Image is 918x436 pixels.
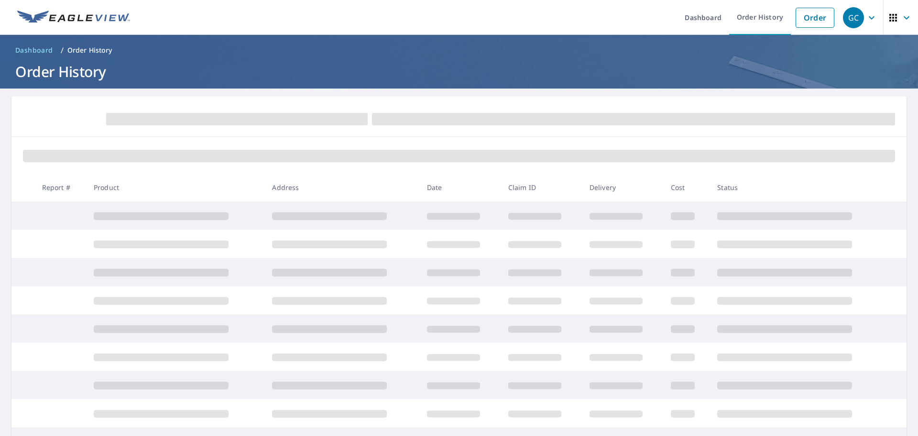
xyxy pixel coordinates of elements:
[796,8,834,28] a: Order
[663,173,710,201] th: Cost
[11,62,907,81] h1: Order History
[17,11,130,25] img: EV Logo
[67,45,112,55] p: Order History
[710,173,888,201] th: Status
[11,43,907,58] nav: breadcrumb
[86,173,264,201] th: Product
[15,45,53,55] span: Dashboard
[264,173,419,201] th: Address
[34,173,86,201] th: Report #
[843,7,864,28] div: GC
[582,173,663,201] th: Delivery
[11,43,57,58] a: Dashboard
[501,173,582,201] th: Claim ID
[61,45,64,56] li: /
[419,173,501,201] th: Date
